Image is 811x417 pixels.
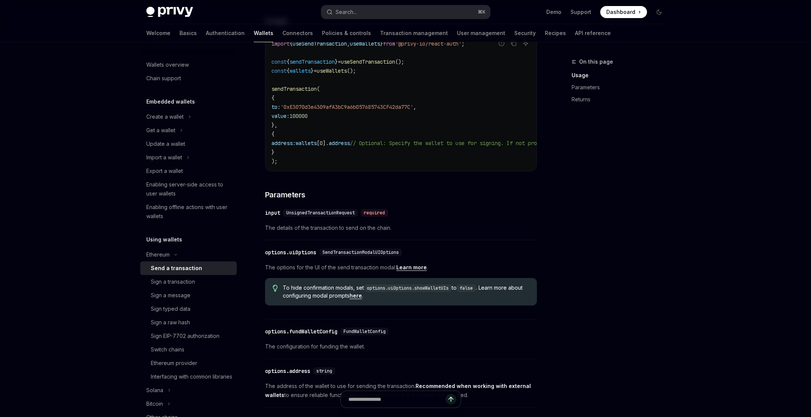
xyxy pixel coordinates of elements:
a: Interfacing with common libraries [140,370,237,383]
span: } [311,67,314,74]
span: wallets [296,140,317,147]
span: , [413,104,416,110]
div: Switch chains [151,345,184,354]
a: Dashboard [600,6,647,18]
button: Toggle Ethereum section [140,248,237,261]
div: Wallets overview [146,60,189,69]
a: Basics [179,24,197,42]
a: Support [570,8,591,16]
span: SendTransactionModalUIOptions [322,249,399,255]
a: Demo [546,8,561,16]
span: { [271,131,274,137]
button: Copy the contents from the code block [509,38,518,48]
div: Sign a message [151,291,190,300]
code: options.uiOptions.showWalletUIs [364,284,452,292]
span: Parameters [265,189,305,200]
span: FundWalletConfig [343,328,386,335]
span: } [271,149,274,156]
a: Send a transaction [140,261,237,275]
a: Enabling server-side access to user wallets [140,178,237,200]
span: // Optional: Specify the wallet to use for signing. If not provided, the first wallet will be used. [350,140,648,147]
span: The address of the wallet to use for sending the transaction. to ensure reliable functionality. I... [265,382,537,400]
h5: Using wallets [146,235,182,244]
div: Ethereum provider [151,359,197,368]
div: options.uiOptions [265,249,316,256]
span: useWallets [350,40,380,47]
a: Sign a raw hash [140,316,237,329]
a: Wallets [254,24,273,42]
a: Authentication [206,24,245,42]
span: sendTransaction [271,86,317,92]
a: Recipes [545,24,566,42]
div: Send a transaction [151,264,202,273]
span: to: [271,104,281,110]
div: Chain support [146,74,181,83]
span: { [271,95,274,101]
span: address: [271,140,296,147]
a: Parameters [572,81,671,93]
span: import [271,40,290,47]
span: ⌘ K [478,9,486,15]
div: options.address [265,367,310,375]
a: Export a wallet [140,164,237,178]
span: = [338,58,341,65]
div: Export a wallet [146,166,183,176]
a: Welcome [146,24,170,42]
div: Interfacing with common libraries [151,372,232,381]
span: (); [347,67,356,74]
button: Report incorrect code [497,38,506,48]
svg: Tip [273,285,278,292]
div: options.fundWalletConfig [265,328,337,335]
span: { [287,67,290,74]
span: useSendTransaction [293,40,347,47]
span: } [335,58,338,65]
button: Open search [321,5,490,19]
button: Toggle Import a wallet section [140,151,237,164]
div: Sign EIP-7702 authorization [151,331,219,341]
a: Update a wallet [140,137,237,151]
div: Search... [336,8,357,17]
a: Returns [572,93,671,105]
div: input [265,209,280,217]
code: false [457,284,476,292]
span: { [287,58,290,65]
span: = [314,67,317,74]
span: 100000 [290,113,308,119]
a: Security [514,24,536,42]
span: }, [271,122,277,128]
div: Bitcoin [146,399,163,408]
button: Toggle Create a wallet section [140,110,237,124]
span: useWallets [317,67,347,74]
a: Usage [572,69,671,81]
span: ; [461,40,465,47]
span: The options for the UI of the send transaction modal. . [265,263,537,272]
a: Connectors [282,24,313,42]
button: Toggle dark mode [653,6,665,18]
a: Sign EIP-7702 authorization [140,329,237,343]
a: Policies & controls [322,24,371,42]
a: Sign typed data [140,302,237,316]
a: Ethereum provider [140,356,237,370]
div: Solana [146,386,163,395]
div: Ethereum [146,250,170,259]
a: here [350,292,362,299]
span: sendTransaction [290,58,335,65]
span: On this page [579,57,613,66]
div: Enabling server-side access to user wallets [146,180,232,198]
span: from [383,40,395,47]
div: Create a wallet [146,112,184,121]
h5: Embedded wallets [146,97,195,106]
div: required [361,209,388,217]
span: const [271,58,287,65]
span: wallets [290,67,311,74]
span: , [347,40,350,47]
button: Toggle Solana section [140,383,237,397]
span: Dashboard [606,8,635,16]
span: value: [271,113,290,119]
input: Ask a question... [348,391,446,408]
span: string [316,368,332,374]
div: Get a wallet [146,126,175,135]
div: Sign a raw hash [151,318,190,327]
a: Sign a message [140,289,237,302]
span: '@privy-io/react-auth' [395,40,461,47]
